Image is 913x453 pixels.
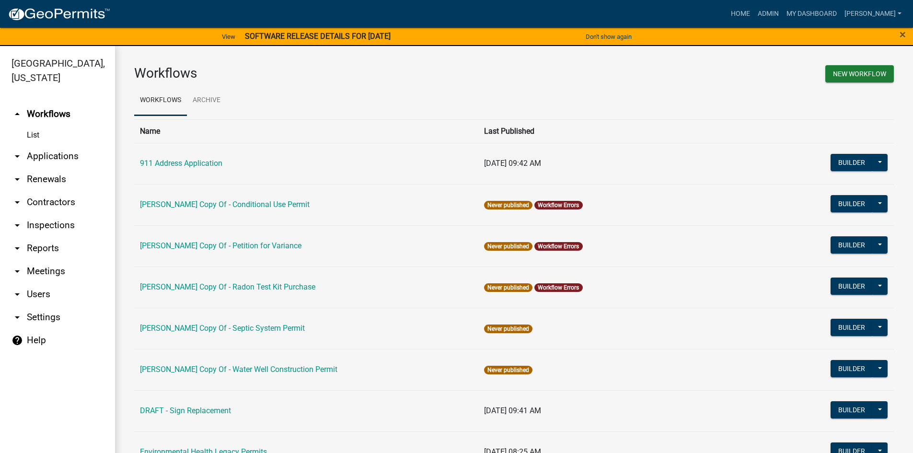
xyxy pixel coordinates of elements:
a: DRAFT - Sign Replacement [140,406,231,415]
a: Workflow Errors [538,284,579,291]
i: arrow_drop_down [12,151,23,162]
i: help [12,335,23,346]
span: [DATE] 09:41 AM [484,406,541,415]
button: Builder [831,319,873,336]
i: arrow_drop_up [12,108,23,120]
button: New Workflow [825,65,894,82]
span: Never published [484,283,532,292]
a: [PERSON_NAME] [841,5,905,23]
a: Workflow Errors [538,202,579,209]
span: [DATE] 09:42 AM [484,159,541,168]
a: 911 Address Application [140,159,222,168]
i: arrow_drop_down [12,197,23,208]
a: [PERSON_NAME] Copy Of - Water Well Construction Permit [140,365,337,374]
i: arrow_drop_down [12,266,23,277]
a: My Dashboard [783,5,841,23]
span: Never published [484,325,532,333]
span: Never published [484,201,532,209]
strong: SOFTWARE RELEASE DETAILS FOR [DATE] [245,32,391,41]
a: Admin [754,5,783,23]
a: View [218,29,239,45]
th: Last Published [478,119,779,143]
span: Never published [484,242,532,251]
th: Name [134,119,478,143]
span: × [900,28,906,41]
span: Never published [484,366,532,374]
button: Builder [831,236,873,254]
a: [PERSON_NAME] Copy Of - Petition for Variance [140,241,301,250]
button: Builder [831,195,873,212]
h3: Workflows [134,65,507,81]
i: arrow_drop_down [12,220,23,231]
a: Home [727,5,754,23]
i: arrow_drop_down [12,312,23,323]
i: arrow_drop_down [12,289,23,300]
i: arrow_drop_down [12,174,23,185]
a: [PERSON_NAME] Copy Of - Conditional Use Permit [140,200,310,209]
button: Builder [831,360,873,377]
button: Don't show again [582,29,636,45]
button: Builder [831,154,873,171]
a: Workflow Errors [538,243,579,250]
button: Close [900,29,906,40]
button: Builder [831,401,873,418]
a: Archive [187,85,226,116]
a: Workflows [134,85,187,116]
a: [PERSON_NAME] Copy Of - Septic System Permit [140,324,305,333]
i: arrow_drop_down [12,243,23,254]
button: Builder [831,278,873,295]
a: [PERSON_NAME] Copy Of - Radon Test Kit Purchase [140,282,315,291]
